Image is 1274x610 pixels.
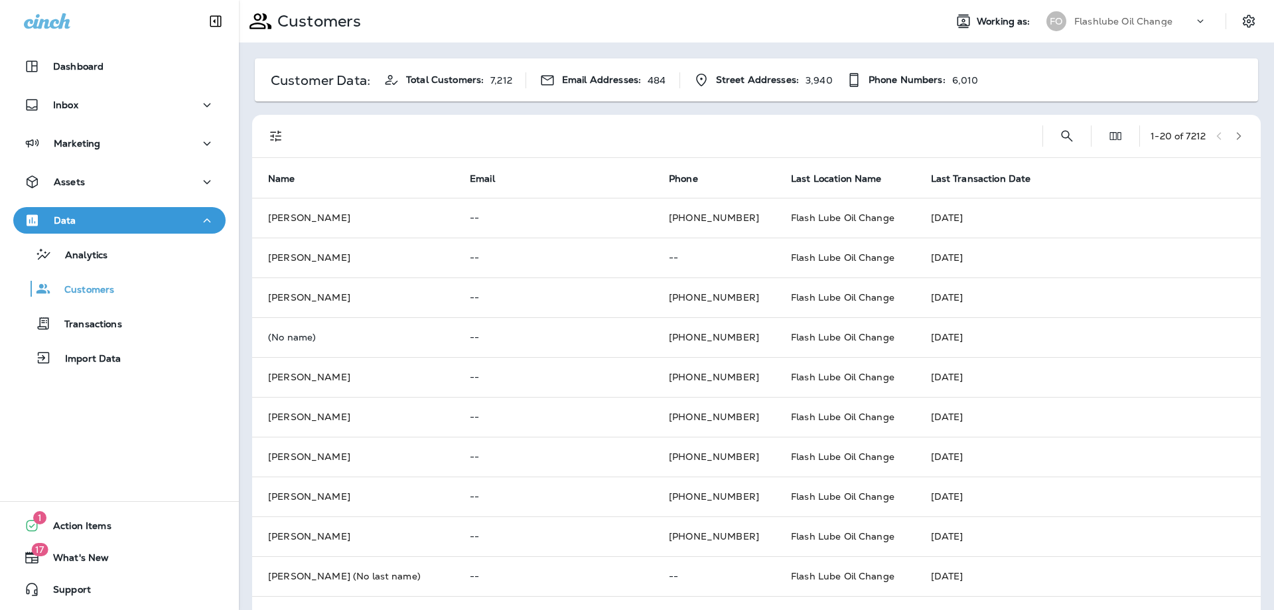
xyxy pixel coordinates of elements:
[653,277,775,317] td: [PHONE_NUMBER]
[470,212,637,223] p: --
[40,552,109,568] span: What's New
[915,477,1261,516] td: [DATE]
[977,16,1033,27] span: Working as:
[51,319,122,331] p: Transactions
[915,198,1261,238] td: [DATE]
[53,100,78,110] p: Inbox
[13,53,226,80] button: Dashboard
[252,238,454,277] td: [PERSON_NAME]
[40,584,91,600] span: Support
[791,570,894,582] span: Flash Lube Oil Change
[490,75,512,86] p: 7,212
[791,173,882,185] span: Last Location Name
[52,250,107,262] p: Analytics
[653,357,775,397] td: [PHONE_NUMBER]
[653,437,775,477] td: [PHONE_NUMBER]
[669,252,759,263] p: --
[915,277,1261,317] td: [DATE]
[13,309,226,337] button: Transactions
[791,530,894,542] span: Flash Lube Oil Change
[470,332,637,343] p: --
[869,74,946,86] span: Phone Numbers:
[952,75,979,86] p: 6,010
[252,397,454,437] td: [PERSON_NAME]
[470,491,637,502] p: --
[13,130,226,157] button: Marketing
[13,344,226,372] button: Import Data
[915,317,1261,357] td: [DATE]
[13,512,226,539] button: 1Action Items
[470,292,637,303] p: --
[1151,131,1206,141] div: 1 - 20 of 7212
[669,571,759,581] p: --
[653,317,775,357] td: [PHONE_NUMBER]
[1237,9,1261,33] button: Settings
[1074,16,1172,27] p: Flashlube Oil Change
[669,173,698,185] span: Phone
[915,437,1261,477] td: [DATE]
[915,516,1261,556] td: [DATE]
[252,357,454,397] td: [PERSON_NAME]
[791,491,894,502] span: Flash Lube Oil Change
[915,397,1261,437] td: [DATE]
[470,173,495,185] span: Email
[915,357,1261,397] td: [DATE]
[33,511,46,524] span: 1
[791,411,894,423] span: Flash Lube Oil Change
[13,207,226,234] button: Data
[653,477,775,516] td: [PHONE_NUMBER]
[1054,123,1080,149] button: Search Customers
[52,353,121,366] p: Import Data
[271,75,370,86] p: Customer Data:
[268,173,313,185] span: Name
[272,11,361,31] p: Customers
[54,138,100,149] p: Marketing
[562,74,641,86] span: Email Addresses:
[470,571,637,581] p: --
[648,75,666,86] p: 484
[197,8,234,35] button: Collapse Sidebar
[252,556,454,596] td: [PERSON_NAME] (No last name)
[13,544,226,571] button: 17What's New
[791,371,894,383] span: Flash Lube Oil Change
[806,75,833,86] p: 3,940
[915,556,1261,596] td: [DATE]
[13,275,226,303] button: Customers
[53,61,104,72] p: Dashboard
[791,173,899,185] span: Last Location Name
[54,177,85,187] p: Assets
[252,437,454,477] td: [PERSON_NAME]
[791,331,894,343] span: Flash Lube Oil Change
[1102,123,1129,149] button: Edit Fields
[252,477,454,516] td: [PERSON_NAME]
[13,240,226,268] button: Analytics
[252,516,454,556] td: [PERSON_NAME]
[40,520,111,536] span: Action Items
[470,252,637,263] p: --
[406,74,484,86] span: Total Customers:
[653,397,775,437] td: [PHONE_NUMBER]
[470,173,512,185] span: Email
[931,173,1031,185] span: Last Transaction Date
[13,576,226,603] button: Support
[252,198,454,238] td: [PERSON_NAME]
[54,215,76,226] p: Data
[51,284,114,297] p: Customers
[1046,11,1066,31] div: FO
[268,173,295,185] span: Name
[931,173,1048,185] span: Last Transaction Date
[470,412,637,422] p: --
[791,212,894,224] span: Flash Lube Oil Change
[31,543,48,556] span: 17
[470,372,637,382] p: --
[653,198,775,238] td: [PHONE_NUMBER]
[653,516,775,556] td: [PHONE_NUMBER]
[915,238,1261,277] td: [DATE]
[791,451,894,463] span: Flash Lube Oil Change
[252,277,454,317] td: [PERSON_NAME]
[13,169,226,195] button: Assets
[470,531,637,542] p: --
[268,332,438,343] p: (No name)
[791,291,894,303] span: Flash Lube Oil Change
[669,173,715,185] span: Phone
